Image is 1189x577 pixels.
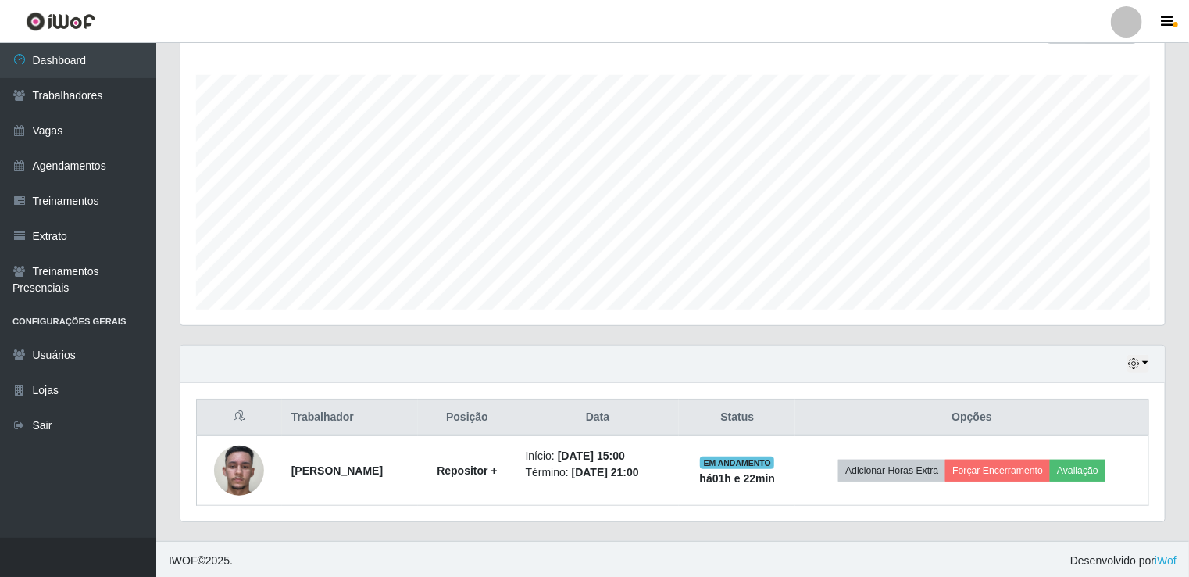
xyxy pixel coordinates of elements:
[700,472,776,485] strong: há 01 h e 22 min
[282,400,419,436] th: Trabalhador
[26,12,95,31] img: CoreUI Logo
[516,400,680,436] th: Data
[1070,553,1177,569] span: Desenvolvido por
[291,464,383,477] strong: [PERSON_NAME]
[526,464,670,481] li: Término:
[437,464,497,477] strong: Repositor +
[1155,554,1177,567] a: iWof
[700,457,774,469] span: EM ANDAMENTO
[558,450,625,462] time: [DATE] 15:00
[214,426,264,515] img: 1726751740044.jpeg
[945,460,1050,482] button: Forçar Encerramento
[169,554,198,567] span: IWOF
[169,553,233,569] span: © 2025 .
[795,400,1148,436] th: Opções
[838,460,945,482] button: Adicionar Horas Extra
[1050,460,1105,482] button: Avaliação
[679,400,795,436] th: Status
[526,448,670,464] li: Início:
[418,400,516,436] th: Posição
[572,466,639,478] time: [DATE] 21:00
